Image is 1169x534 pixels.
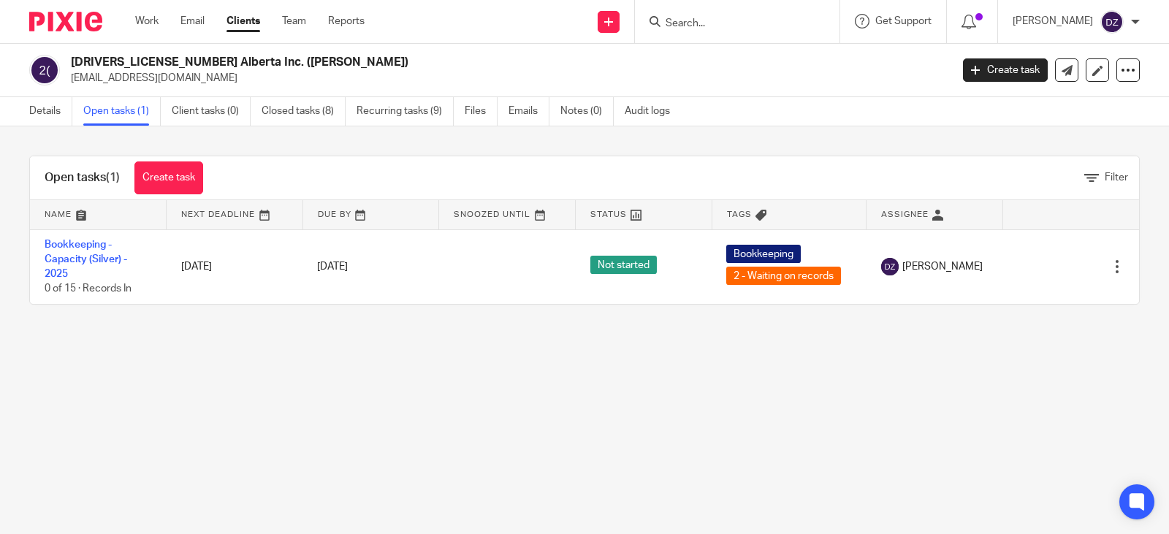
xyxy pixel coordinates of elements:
a: Details [29,97,72,126]
a: Clients [226,14,260,28]
span: Tags [727,210,752,218]
img: svg%3E [29,55,60,85]
a: Closed tasks (8) [262,97,346,126]
a: Reports [328,14,365,28]
a: Audit logs [625,97,681,126]
span: [DATE] [317,262,348,272]
span: Status [590,210,627,218]
a: Emails [509,97,549,126]
a: Email [180,14,205,28]
a: Recurring tasks (9) [357,97,454,126]
p: [EMAIL_ADDRESS][DOMAIN_NAME] [71,71,941,85]
img: Pixie [29,12,102,31]
a: Bookkeeping - Capacity (Silver) - 2025 [45,240,127,280]
img: svg%3E [1100,10,1124,34]
a: Create task [963,58,1048,82]
span: 0 of 15 · Records In [45,284,132,294]
h2: [DRIVERS_LICENSE_NUMBER] Alberta Inc. ([PERSON_NAME]) [71,55,767,70]
span: (1) [106,172,120,183]
span: Bookkeeping [726,245,801,263]
a: Team [282,14,306,28]
a: Work [135,14,159,28]
span: Snoozed Until [454,210,530,218]
a: Client tasks (0) [172,97,251,126]
span: Get Support [875,16,932,26]
a: Open tasks (1) [83,97,161,126]
span: 2 - Waiting on records [726,267,841,285]
h1: Open tasks [45,170,120,186]
img: svg%3E [881,258,899,275]
p: [PERSON_NAME] [1013,14,1093,28]
span: [PERSON_NAME] [902,259,983,274]
span: Filter [1105,172,1128,183]
a: Files [465,97,498,126]
a: Notes (0) [560,97,614,126]
a: Create task [134,161,203,194]
input: Search [664,18,796,31]
td: [DATE] [167,229,303,304]
span: Not started [590,256,657,274]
